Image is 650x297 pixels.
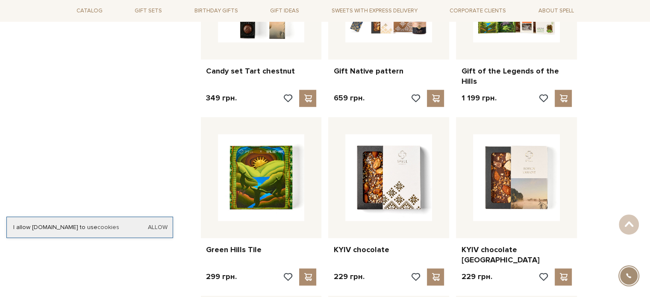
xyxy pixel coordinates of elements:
[73,4,106,18] a: Catalog
[267,4,303,18] a: Gift ideas
[461,272,492,282] p: 229 грн.
[461,245,572,265] a: KYIV chocolate [GEOGRAPHIC_DATA]
[328,3,421,18] a: Sweets with express delivery
[333,93,364,103] p: 659 грн.
[97,223,119,231] a: cookies
[191,4,241,18] a: Birthday gifts
[333,245,444,255] a: KYIV chocolate
[206,272,237,282] p: 299 грн.
[461,66,572,86] a: Gift of the Legends of the Hills
[473,134,560,221] img: KYIV chocolate Ukraine
[535,4,577,18] a: About Spell
[461,93,496,103] p: 1 199 грн.
[206,93,237,103] p: 349 грн.
[131,4,165,18] a: Gift sets
[7,223,173,231] div: I allow [DOMAIN_NAME] to use
[333,272,364,282] p: 229 грн.
[148,223,168,231] a: Allow
[206,245,317,255] a: Green Hills Tile
[446,4,509,18] a: Corporate clients
[206,66,317,76] a: Candy set Tart chestnut
[333,66,444,76] a: Gift Native pattern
